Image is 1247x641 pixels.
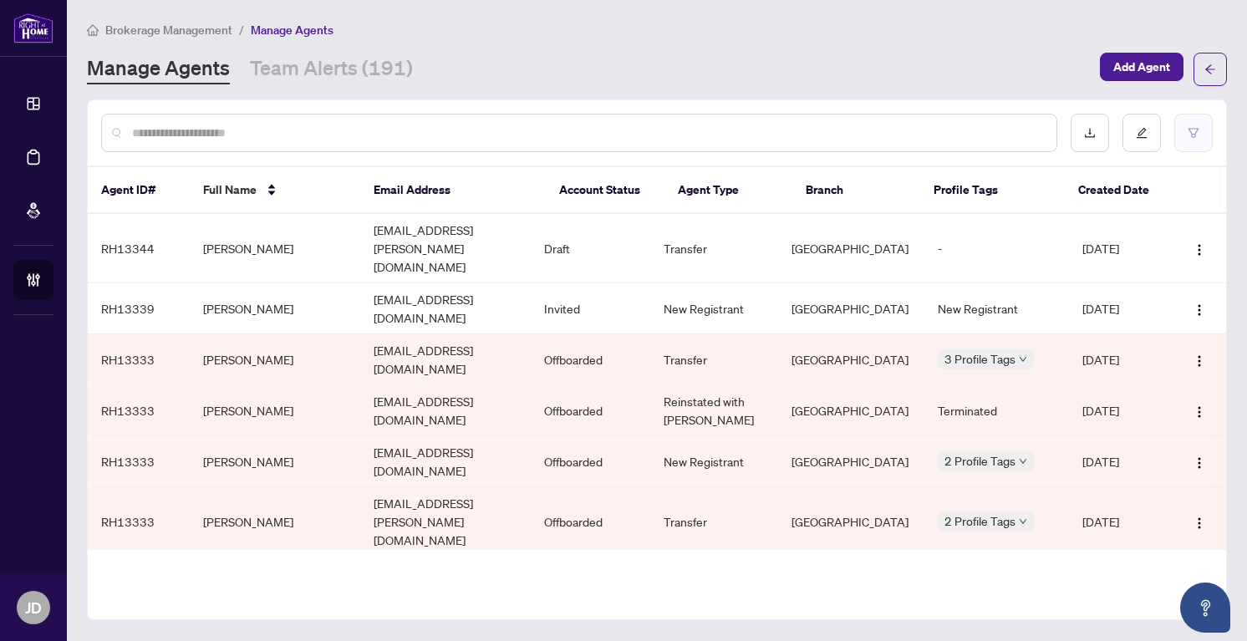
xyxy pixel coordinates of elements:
[88,385,190,436] td: RH13333
[190,167,360,214] th: Full Name
[1186,346,1213,373] button: Logo
[1084,127,1096,139] span: download
[650,334,778,385] td: Transfer
[88,487,190,557] td: RH13333
[1019,457,1027,465] span: down
[190,436,360,487] td: [PERSON_NAME]
[190,334,360,385] td: [PERSON_NAME]
[1186,397,1213,424] button: Logo
[1193,456,1206,470] img: Logo
[650,487,778,557] td: Transfer
[87,54,230,84] a: Manage Agents
[531,214,650,283] td: Draft
[778,487,924,557] td: [GEOGRAPHIC_DATA]
[13,13,53,43] img: logo
[87,24,99,36] span: home
[924,214,1069,283] td: -
[251,23,333,38] span: Manage Agents
[1019,355,1027,364] span: down
[360,436,531,487] td: [EMAIL_ADDRESS][DOMAIN_NAME]
[1069,436,1171,487] td: [DATE]
[778,436,924,487] td: [GEOGRAPHIC_DATA]
[1186,295,1213,322] button: Logo
[1069,385,1171,436] td: [DATE]
[531,334,650,385] td: Offboarded
[1069,283,1171,334] td: [DATE]
[360,334,531,385] td: [EMAIL_ADDRESS][DOMAIN_NAME]
[778,214,924,283] td: [GEOGRAPHIC_DATA]
[1193,405,1206,419] img: Logo
[360,487,531,557] td: [EMAIL_ADDRESS][PERSON_NAME][DOMAIN_NAME]
[944,451,1015,471] span: 2 Profile Tags
[1204,64,1216,75] span: arrow-left
[924,385,1069,436] td: Terminated
[531,487,650,557] td: Offboarded
[1113,53,1170,80] span: Add Agent
[650,436,778,487] td: New Registrant
[1136,127,1148,139] span: edit
[1180,582,1230,633] button: Open asap
[792,167,920,214] th: Branch
[1193,516,1206,530] img: Logo
[1193,303,1206,317] img: Logo
[1188,127,1199,139] span: filter
[250,54,413,84] a: Team Alerts (191)
[778,385,924,436] td: [GEOGRAPHIC_DATA]
[778,334,924,385] td: [GEOGRAPHIC_DATA]
[88,334,190,385] td: RH13333
[88,436,190,487] td: RH13333
[531,283,650,334] td: Invited
[190,487,360,557] td: [PERSON_NAME]
[1122,114,1161,152] button: edit
[88,214,190,283] td: RH13344
[190,214,360,283] td: [PERSON_NAME]
[920,167,1065,214] th: Profile Tags
[105,23,232,38] span: Brokerage Management
[1069,214,1171,283] td: [DATE]
[944,349,1015,369] span: 3 Profile Tags
[239,20,244,39] li: /
[546,167,664,214] th: Account Status
[650,385,778,436] td: Reinstated with [PERSON_NAME]
[1193,354,1206,368] img: Logo
[1069,487,1171,557] td: [DATE]
[1100,53,1183,81] button: Add Agent
[531,385,650,436] td: Offboarded
[1186,235,1213,262] button: Logo
[650,214,778,283] td: Transfer
[1186,508,1213,535] button: Logo
[1186,448,1213,475] button: Logo
[1174,114,1213,152] button: filter
[360,385,531,436] td: [EMAIL_ADDRESS][DOMAIN_NAME]
[25,596,42,619] span: JD
[1069,334,1171,385] td: [DATE]
[1193,243,1206,257] img: Logo
[944,511,1015,531] span: 2 Profile Tags
[360,283,531,334] td: [EMAIL_ADDRESS][DOMAIN_NAME]
[650,283,778,334] td: New Registrant
[1065,167,1167,214] th: Created Date
[190,385,360,436] td: [PERSON_NAME]
[88,167,190,214] th: Agent ID#
[360,214,531,283] td: [EMAIL_ADDRESS][PERSON_NAME][DOMAIN_NAME]
[190,283,360,334] td: [PERSON_NAME]
[924,283,1069,334] td: New Registrant
[360,167,546,214] th: Email Address
[1019,517,1027,526] span: down
[88,283,190,334] td: RH13339
[203,181,257,199] span: Full Name
[1071,114,1109,152] button: download
[778,283,924,334] td: [GEOGRAPHIC_DATA]
[531,436,650,487] td: Offboarded
[664,167,792,214] th: Agent Type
